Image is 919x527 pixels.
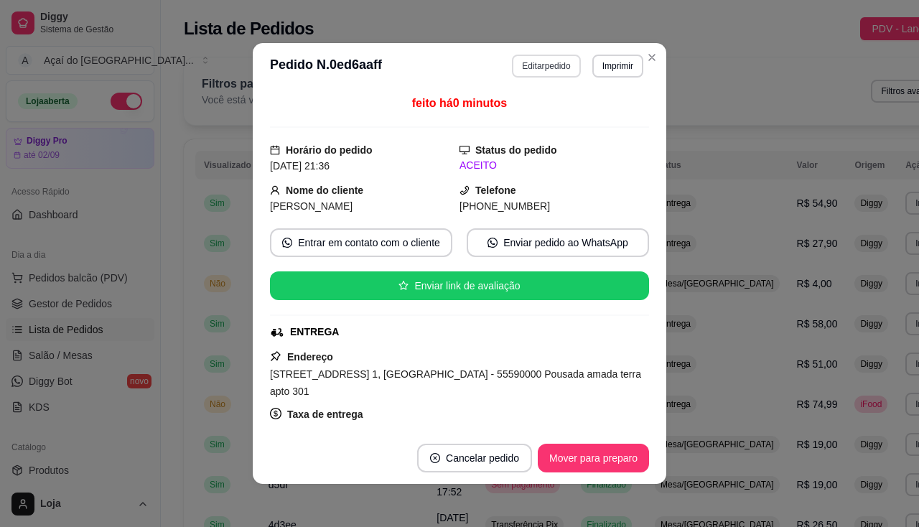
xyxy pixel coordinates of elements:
[287,351,333,363] strong: Endereço
[412,97,507,109] span: feito há 0 minutos
[270,228,452,257] button: whats-appEntrar em contato com o cliente
[467,228,649,257] button: whats-appEnviar pedido ao WhatsApp
[640,46,663,69] button: Close
[459,158,649,173] div: ACEITO
[488,238,498,248] span: whats-app
[270,185,280,195] span: user
[270,55,382,78] h3: Pedido N. 0ed6aaff
[270,408,281,419] span: dollar
[270,271,649,300] button: starEnviar link de avaliação
[475,185,516,196] strong: Telefone
[287,409,363,420] strong: Taxa de entrega
[475,144,557,156] strong: Status do pedido
[430,453,440,463] span: close-circle
[459,200,550,212] span: [PHONE_NUMBER]
[459,185,470,195] span: phone
[512,55,580,78] button: Editarpedido
[270,160,330,172] span: [DATE] 21:36
[398,281,409,291] span: star
[270,426,311,437] span: R$ 10,00
[592,55,643,78] button: Imprimir
[286,144,373,156] strong: Horário do pedido
[282,238,292,248] span: whats-app
[417,444,532,472] button: close-circleCancelar pedido
[270,200,353,212] span: [PERSON_NAME]
[270,368,641,397] span: [STREET_ADDRESS] 1, [GEOGRAPHIC_DATA] - 55590000 Pousada amada terra apto 301
[459,145,470,155] span: desktop
[286,185,363,196] strong: Nome do cliente
[538,444,649,472] button: Mover para preparo
[270,145,280,155] span: calendar
[270,350,281,362] span: pushpin
[290,325,339,340] div: ENTREGA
